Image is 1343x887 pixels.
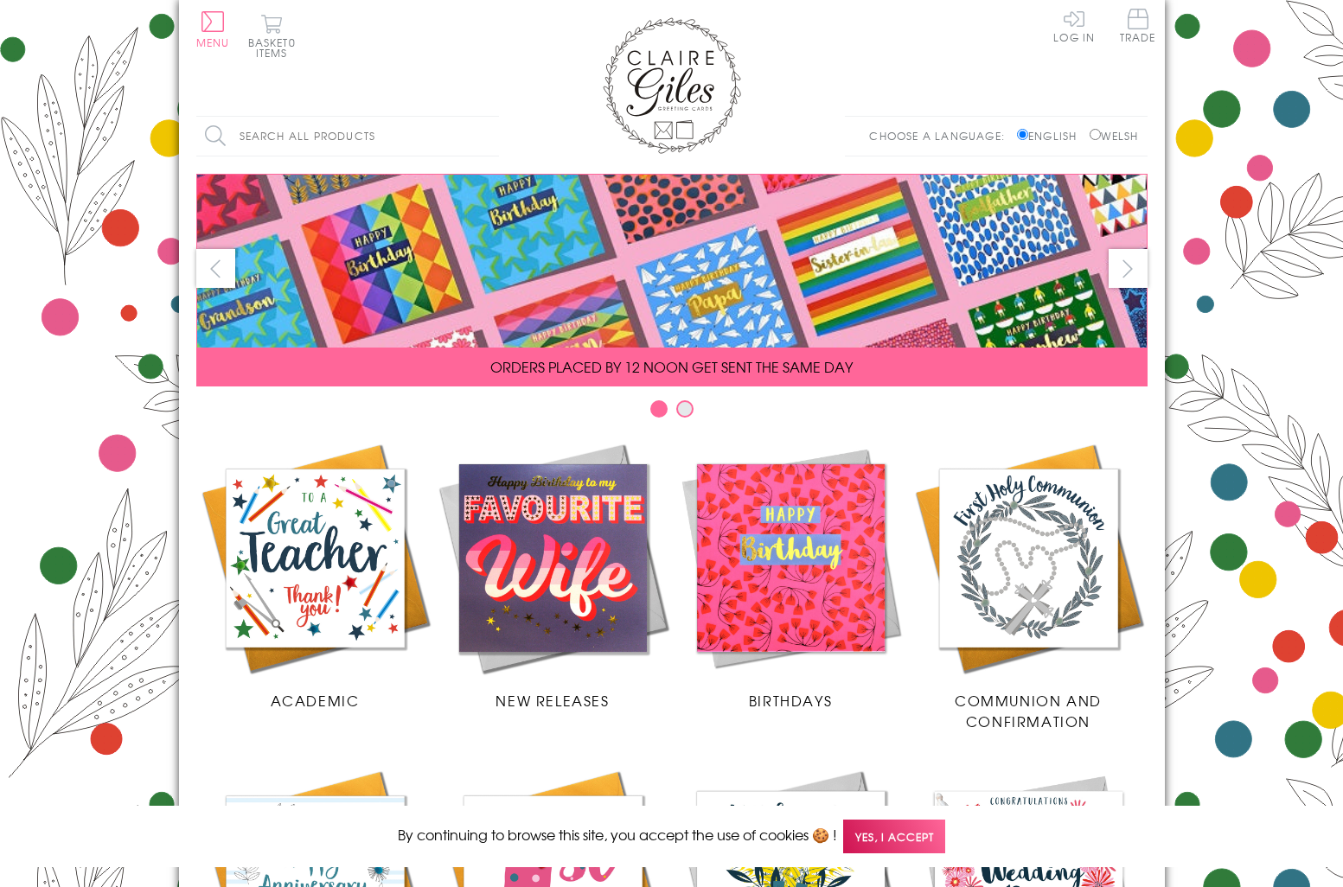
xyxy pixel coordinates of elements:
[955,690,1102,731] span: Communion and Confirmation
[603,17,741,154] img: Claire Giles Greetings Cards
[1109,249,1148,288] button: next
[196,439,434,711] a: Academic
[650,400,668,418] button: Carousel Page 1 (Current Slide)
[1017,128,1085,144] label: English
[910,439,1148,731] a: Communion and Confirmation
[196,249,235,288] button: prev
[843,820,945,853] span: Yes, I accept
[434,439,672,711] a: New Releases
[1120,9,1156,42] span: Trade
[196,35,230,50] span: Menu
[1017,129,1028,140] input: English
[196,399,1148,426] div: Carousel Pagination
[490,356,853,377] span: ORDERS PLACED BY 12 NOON GET SENT THE SAME DAY
[1053,9,1095,42] a: Log In
[1090,128,1139,144] label: Welsh
[256,35,296,61] span: 0 items
[1120,9,1156,46] a: Trade
[1090,129,1101,140] input: Welsh
[676,400,694,418] button: Carousel Page 2
[749,690,832,711] span: Birthdays
[482,117,499,156] input: Search
[196,11,230,48] button: Menu
[196,117,499,156] input: Search all products
[271,690,360,711] span: Academic
[248,14,296,58] button: Basket0 items
[496,690,609,711] span: New Releases
[672,439,910,711] a: Birthdays
[869,128,1014,144] p: Choose a language:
